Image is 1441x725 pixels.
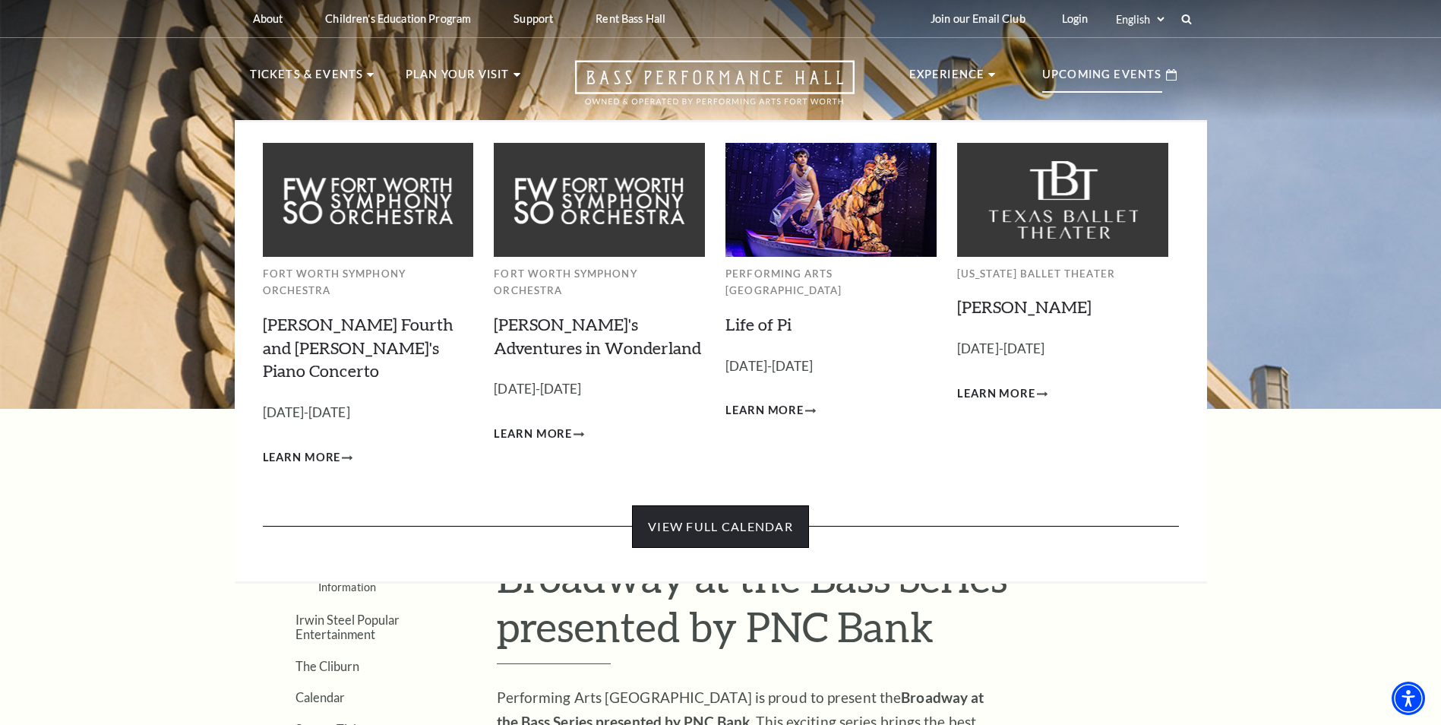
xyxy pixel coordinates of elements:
[725,401,816,420] a: Learn More Life of Pi
[263,402,474,424] p: [DATE]-[DATE]
[957,265,1168,283] p: [US_STATE] Ballet Theater
[957,143,1168,256] img: Texas Ballet Theater
[1392,682,1425,715] div: Accessibility Menu
[909,65,985,93] p: Experience
[957,385,1048,404] a: Learn More Peter Pan
[520,60,909,120] a: Open this option
[957,296,1092,317] a: [PERSON_NAME]
[325,12,471,25] p: Children's Education Program
[318,565,425,593] a: Season Ticket Holder Information
[596,12,665,25] p: Rent Bass Hall
[494,265,705,299] p: Fort Worth Symphony Orchestra
[1042,65,1162,93] p: Upcoming Events
[725,143,937,256] img: Performing Arts Fort Worth
[406,65,510,93] p: Plan Your Visit
[957,338,1168,360] p: [DATE]-[DATE]
[253,12,283,25] p: About
[494,425,584,444] a: Learn More Alice's Adventures in Wonderland
[263,448,353,467] a: Learn More Brahms Fourth and Grieg's Piano Concerto
[295,659,359,673] a: The Cliburn
[263,265,474,299] p: Fort Worth Symphony Orchestra
[725,314,792,334] a: Life of Pi
[725,265,937,299] p: Performing Arts [GEOGRAPHIC_DATA]
[957,385,1035,404] span: Learn More
[514,12,553,25] p: Support
[1113,12,1167,27] select: Select:
[494,143,705,256] img: Fort Worth Symphony Orchestra
[295,613,400,641] a: Irwin Steel Popular Entertainment
[725,401,804,420] span: Learn More
[494,425,572,444] span: Learn More
[494,314,701,358] a: [PERSON_NAME]'s Adventures in Wonderland
[263,314,453,381] a: [PERSON_NAME] Fourth and [PERSON_NAME]'s Piano Concerto
[250,65,364,93] p: Tickets & Events
[494,378,705,400] p: [DATE]-[DATE]
[295,690,345,704] a: Calendar
[263,143,474,256] img: Fort Worth Symphony Orchestra
[725,356,937,378] p: [DATE]-[DATE]
[632,505,809,548] a: View Full Calendar
[497,552,1192,664] h1: Broadway at the Bass Series presented by PNC Bank
[263,448,341,467] span: Learn More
